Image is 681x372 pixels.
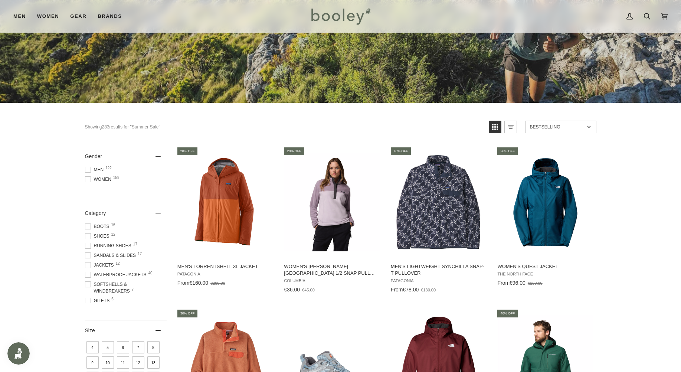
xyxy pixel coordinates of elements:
[390,146,488,296] a: Men's Lightweight Synchilla Snap-T Pullover
[308,6,373,27] img: Booley
[391,287,403,293] span: From
[132,356,144,369] span: Size: 12
[7,342,30,365] iframe: Button to open loyalty program pop-up
[117,341,129,353] span: Size: 6
[496,146,595,289] a: Women's Quest Jacket
[132,288,134,291] span: 7
[133,242,137,246] span: 17
[177,263,274,270] span: Men's Torrentshell 3L Jacket
[111,297,114,301] span: 6
[176,146,275,289] a: Men's Torrentshell 3L Jacket
[85,233,112,239] span: Shoes
[177,147,198,155] div: 20% off
[525,121,596,133] a: Sort options
[147,356,160,369] span: Size: 13
[13,13,26,20] span: Men
[497,147,518,155] div: 26% off
[403,287,419,293] span: €78.00
[177,272,274,277] span: Patagonia
[111,223,115,227] span: 16
[390,153,488,251] img: Patagonia Men's Lightweight Synchilla Snap-T Pullover Synched Flight / New Navy - Booley Galway
[85,327,95,333] span: Size
[177,280,190,286] span: From
[489,121,501,133] a: View grid mode
[497,310,518,317] div: 40% off
[85,153,102,159] span: Gender
[85,271,149,278] span: Waterproof Jackets
[530,124,585,130] span: Bestselling
[85,166,106,173] span: Men
[85,223,112,230] span: Boots
[147,341,160,353] span: Size: 8
[497,263,593,270] span: Women's Quest Jacket
[284,287,300,293] span: €36.00
[189,280,208,286] span: €160.00
[284,263,380,277] span: Women's [PERSON_NAME][GEOGRAPHIC_DATA] 1/2 Snap Pull Over II
[85,262,116,268] span: Jackets
[70,13,86,20] span: Gear
[497,280,510,286] span: From
[391,263,487,277] span: Men's Lightweight Synchilla Snap-T Pullover
[116,262,120,265] span: 12
[391,278,487,283] span: Patagonia
[98,13,122,20] span: Brands
[85,297,112,304] span: Gilets
[102,356,114,369] span: Size: 10
[85,210,106,216] span: Category
[113,176,119,180] span: 159
[177,310,198,317] div: 30% off
[497,272,593,277] span: The North Face
[132,341,144,353] span: Size: 7
[391,147,411,155] div: 40% off
[504,121,517,133] a: View list mode
[86,341,99,353] span: Size: 4
[421,288,436,292] span: €130.00
[284,278,380,283] span: Columbia
[111,233,115,236] span: 12
[85,176,114,183] span: Women
[302,288,315,292] span: €45.00
[85,121,483,133] div: Showing results for "Summer Sale"
[284,147,304,155] div: 20% off
[528,281,543,285] span: €130.00
[510,280,526,286] span: €96.00
[85,252,138,259] span: Sandals & Slides
[148,271,153,275] span: 40
[86,356,99,369] span: Size: 9
[85,242,134,249] span: Running Shoes
[138,252,142,256] span: 17
[37,13,59,20] span: Women
[102,341,114,353] span: Size: 5
[117,356,129,369] span: Size: 11
[176,153,275,251] img: Patagonia Men's Torrentshell 3L Jacket Redtail Rust - Booley Galway
[102,124,109,130] b: 283
[283,146,381,296] a: Women's Benton Springs 1/2 Snap Pull Over II
[210,281,225,285] span: €200.00
[85,281,167,294] span: Softshells & Windbreakers
[105,166,112,170] span: 122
